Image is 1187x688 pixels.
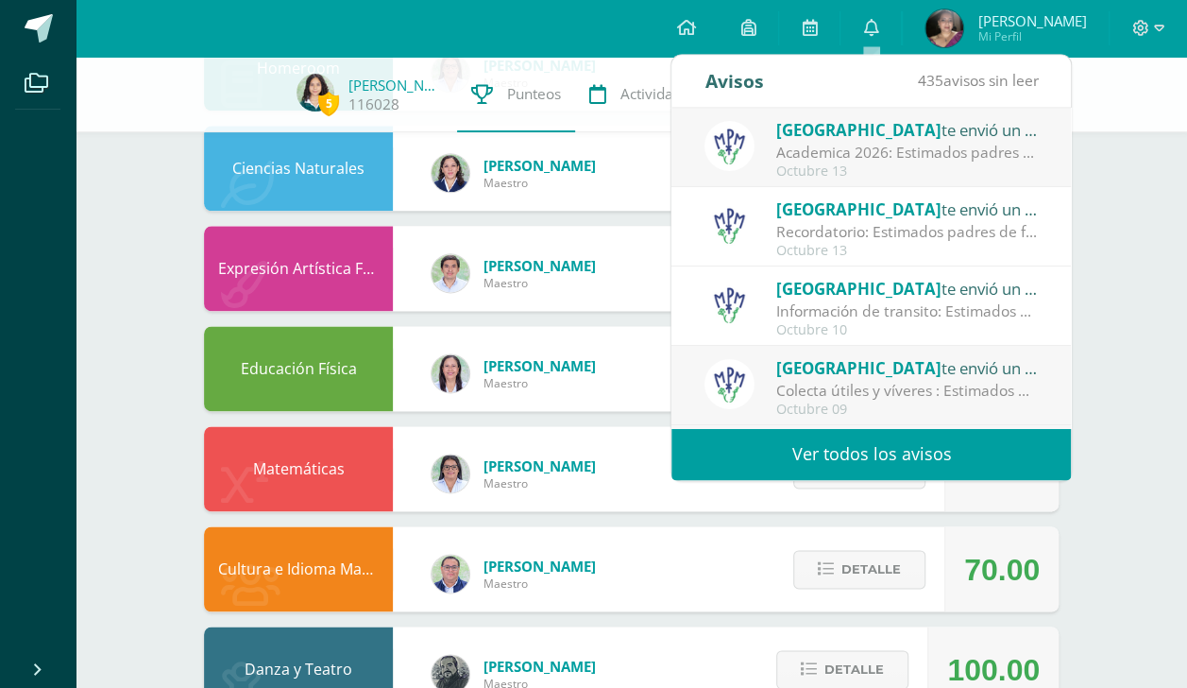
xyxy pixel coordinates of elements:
[432,154,469,192] img: 34baededec4b5a5d684641d5d0f97b48.png
[776,198,941,220] span: [GEOGRAPHIC_DATA]
[483,576,596,592] span: Maestro
[483,657,596,676] span: [PERSON_NAME]
[776,380,1039,402] div: Colecta útiles y víveres : Estimados padres de familia: Compartimos con ustedes circular con info...
[776,402,1039,418] div: Octubre 09
[841,552,901,587] span: Detalle
[704,200,755,250] img: a3978fa95217fc78923840df5a445bcb.png
[620,84,697,104] span: Actividades
[977,11,1086,30] span: [PERSON_NAME]
[318,92,339,115] span: 5
[297,74,334,112] img: 630113e3c11eaf4d2372eacf1d972cf3.png
[776,119,941,141] span: [GEOGRAPHIC_DATA]
[204,426,393,511] div: Matemáticas
[457,57,575,132] a: Punteos
[483,475,596,491] span: Maestro
[348,95,399,114] a: 116028
[507,84,561,104] span: Punteos
[432,555,469,593] img: c1c1b07ef08c5b34f56a5eb7b3c08b85.png
[704,280,755,330] img: a3978fa95217fc78923840df5a445bcb.png
[704,121,755,171] img: a3978fa95217fc78923840df5a445bcb.png
[671,428,1071,480] a: Ver todos los avisos
[432,455,469,492] img: 341d98b4af7301a051bfb6365f8299c3.png
[776,142,1039,163] div: Academica 2026: Estimados padres de familia: Compartimos con ustedes información del programa de ...
[977,28,1086,44] span: Mi Perfil
[483,456,596,475] span: [PERSON_NAME]
[483,356,596,375] span: [PERSON_NAME]
[917,70,942,91] span: 435
[776,243,1039,259] div: Octubre 13
[575,57,711,132] a: Actividades
[483,275,596,291] span: Maestro
[432,254,469,292] img: 8e3dba6cfc057293c5db5c78f6d0205d.png
[925,9,963,47] img: 3a3c8100c5ad4521c7d5a241b3180da3.png
[704,55,763,107] div: Avisos
[917,70,1038,91] span: avisos sin leer
[824,652,884,687] span: Detalle
[776,355,1039,380] div: te envió un aviso
[964,527,1040,612] div: 70.00
[483,175,596,191] span: Maestro
[483,557,596,576] span: [PERSON_NAME]
[432,354,469,392] img: f77eda19ab9d4901e6803b4611072024.png
[776,322,1039,338] div: Octubre 10
[776,278,941,300] span: [GEOGRAPHIC_DATA]
[776,163,1039,180] div: Octubre 13
[204,126,393,211] div: Ciencias Naturales
[776,221,1039,243] div: Recordatorio: Estimados padres de familia: Compartimos con ustedes recordatorio para esta semana.
[776,197,1039,221] div: te envió un aviso
[776,357,941,379] span: [GEOGRAPHIC_DATA]
[483,156,596,175] span: [PERSON_NAME]
[204,326,393,411] div: Educación Física
[776,117,1039,142] div: te envió un aviso
[204,526,393,611] div: Cultura e Idioma Maya, Garífuna o Xinka
[348,76,443,95] a: [PERSON_NAME]
[776,276,1039,301] div: te envió un aviso
[483,256,596,275] span: [PERSON_NAME]
[776,301,1039,322] div: Información de transito: Estimados padres de familia: compartimos con ustedes circular importante.
[204,226,393,311] div: Expresión Artística FORMACIÓN MUSICAL
[704,359,755,409] img: a3978fa95217fc78923840df5a445bcb.png
[793,550,925,589] button: Detalle
[483,375,596,391] span: Maestro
